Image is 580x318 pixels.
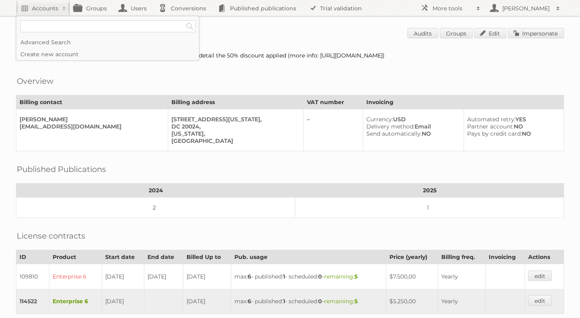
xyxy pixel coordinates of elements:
[467,116,515,123] span: Automated retry:
[366,130,457,137] div: NO
[318,273,322,280] strong: 0
[49,250,102,264] th: Product
[102,289,144,314] td: [DATE]
[467,123,557,130] div: NO
[16,48,199,60] a: Create new account
[144,264,183,289] td: [DATE]
[467,130,522,137] span: Pays by credit card:
[16,289,49,314] td: 114522
[16,184,295,198] th: 2024
[231,264,386,289] td: max: - published: - scheduled: -
[184,20,196,32] input: Search
[467,123,514,130] span: Partner account:
[171,123,297,130] div: DC 20024,
[16,264,49,289] td: 109810
[183,264,231,289] td: [DATE]
[17,75,53,87] h2: Overview
[433,4,472,12] h2: More tools
[438,289,486,314] td: Yearly
[231,250,386,264] th: Pub. usage
[324,298,358,305] span: remaining:
[16,198,295,218] td: 2
[16,28,564,40] h1: Account 90172: Smithsonian
[17,230,85,242] h2: License contracts
[16,52,564,59] div: [Contract 109810] Auto-billing is disabled to update the invoice to detail the 50% discount appli...
[20,123,161,130] div: [EMAIL_ADDRESS][DOMAIN_NAME]
[407,28,438,38] a: Audits
[295,198,564,218] td: 1
[324,273,358,280] span: remaining:
[49,289,102,314] td: Enterprise 6
[248,298,251,305] strong: 6
[366,123,457,130] div: Email
[283,273,285,280] strong: 1
[248,273,251,280] strong: 6
[486,250,525,264] th: Invoicing
[16,36,199,48] a: Advanced Search
[438,264,486,289] td: Yearly
[168,95,303,109] th: Billing address
[474,28,506,38] a: Edit
[102,250,144,264] th: Start date
[295,184,564,198] th: 2025
[183,289,231,314] td: [DATE]
[303,109,363,151] td: –
[366,116,457,123] div: USD
[183,250,231,264] th: Billed Up to
[303,95,363,109] th: VAT number
[467,130,557,137] div: NO
[366,130,422,137] span: Send automatically:
[16,250,49,264] th: ID
[354,273,358,280] strong: 5
[438,250,486,264] th: Billing freq.
[363,95,564,109] th: Invoicing
[366,116,393,123] span: Currency:
[386,264,438,289] td: $7.500,00
[20,116,161,123] div: [PERSON_NAME]
[16,95,168,109] th: Billing contact
[528,295,552,306] a: edit
[500,4,552,12] h2: [PERSON_NAME]
[49,264,102,289] td: Enterprise 6
[144,250,183,264] th: End date
[171,130,297,137] div: [US_STATE],
[528,271,552,281] a: edit
[386,289,438,314] td: $5.250,00
[171,137,297,144] div: [GEOGRAPHIC_DATA]
[283,298,285,305] strong: 1
[102,264,144,289] td: [DATE]
[386,250,438,264] th: Price (yearly)
[231,289,386,314] td: max: - published: - scheduled: -
[467,116,557,123] div: YES
[525,250,564,264] th: Actions
[17,163,106,175] h2: Published Publications
[171,116,297,123] div: [STREET_ADDRESS][US_STATE],
[366,123,415,130] span: Delivery method:
[354,298,358,305] strong: 5
[508,28,564,38] a: Impersonate
[32,4,58,12] h2: Accounts
[440,28,473,38] a: Groups
[318,298,322,305] strong: 0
